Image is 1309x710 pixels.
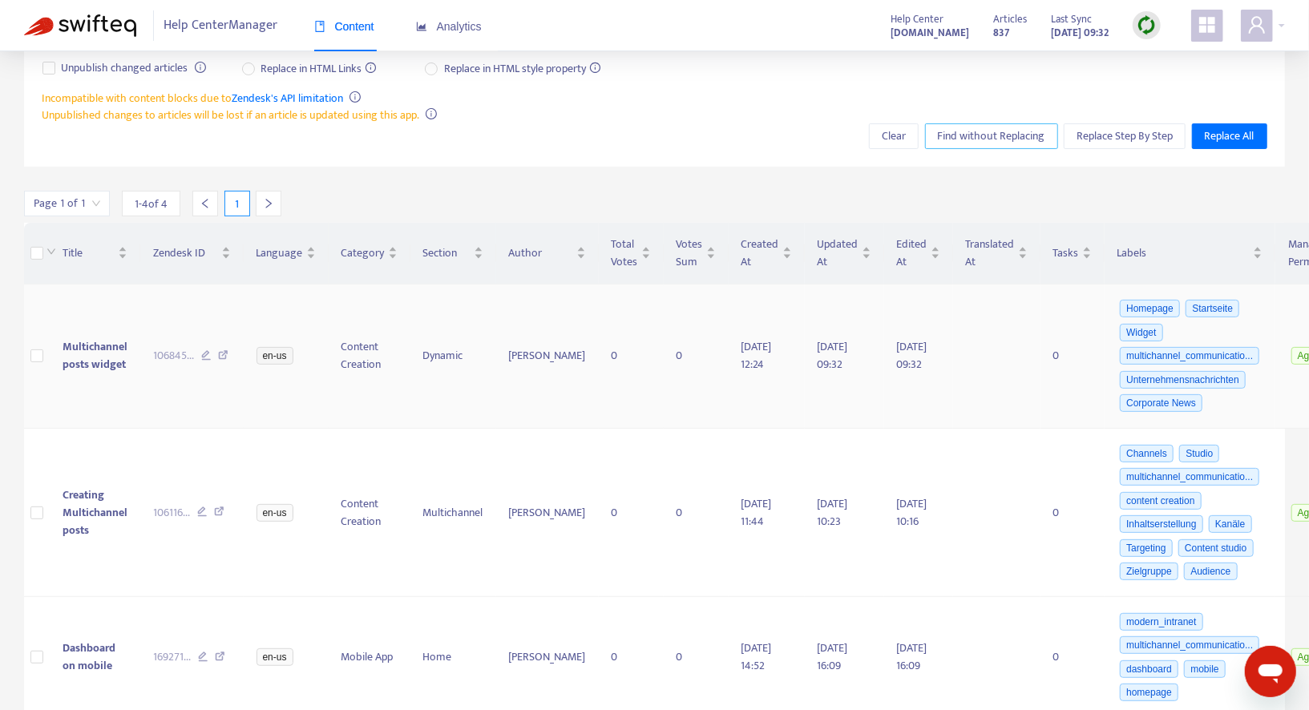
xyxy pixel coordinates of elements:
span: 169271 ... [153,648,191,666]
th: Author [496,223,599,284]
button: Replace All [1192,123,1267,149]
span: Help Center Manager [164,10,278,41]
span: multichannel_communicatio... [1120,347,1259,365]
span: Total Votes [612,236,638,271]
span: Creating Multichannel posts [63,486,127,539]
span: 1 - 4 of 4 [135,196,168,212]
span: Clear [882,127,906,145]
span: [DATE] 16:09 [818,639,848,675]
span: book [314,21,325,32]
span: [DATE] 16:09 [897,639,927,675]
span: Title [63,244,115,262]
span: right [263,198,274,209]
span: Content studio [1178,539,1253,557]
img: Swifteq [24,14,136,37]
span: Channels [1120,445,1174,462]
span: Inhaltserstellung [1120,515,1202,533]
th: Language [244,223,329,284]
span: user [1247,15,1267,34]
span: Homepage [1120,300,1180,317]
span: Created At [741,236,779,271]
div: 1 [224,191,250,216]
td: Multichannel [410,429,496,597]
span: Zendesk ID [153,244,218,262]
span: homepage [1120,684,1178,701]
span: Tasks [1053,244,1079,262]
iframe: Button to launch messaging window [1245,646,1296,697]
span: Labels [1117,244,1250,262]
td: Content Creation [329,284,410,430]
span: mobile [1184,660,1225,678]
span: modern_intranet [1120,613,1202,631]
span: Kanäle [1209,515,1251,533]
span: Articles [993,10,1027,28]
span: [DATE] 14:52 [741,639,772,675]
strong: [DOMAIN_NAME] [891,24,969,42]
span: Startseite [1186,300,1239,317]
span: info-circle [349,91,361,103]
button: Find without Replacing [925,123,1058,149]
span: Author [509,244,573,262]
span: dashboard [1120,660,1178,678]
td: 0 [664,284,729,430]
span: Audience [1184,563,1237,580]
a: [DOMAIN_NAME] [891,23,969,42]
span: info-circle [195,62,206,73]
th: Created At [729,223,805,284]
span: Analytics [416,20,482,33]
th: Section [410,223,496,284]
span: Zielgruppe [1120,563,1178,580]
th: Translated At [953,223,1040,284]
button: Clear [869,123,919,149]
th: Edited At [884,223,953,284]
strong: 837 [993,24,1009,42]
th: Tasks [1040,223,1105,284]
td: 0 [1040,284,1105,430]
span: [DATE] 10:16 [897,494,927,530]
th: Total Votes [599,223,664,284]
span: Unpublished changes to articles will be lost if an article is updated using this app. [42,106,420,124]
span: Replace in HTML Links [255,60,383,78]
span: Section [423,244,471,262]
img: sync.dc5367851b00ba804db3.png [1137,15,1157,35]
span: Dashboard on mobile [63,639,115,675]
span: 106845 ... [153,347,194,365]
span: [DATE] 09:32 [897,337,927,373]
span: Help Center [891,10,943,28]
th: Title [50,223,140,284]
th: Zendesk ID [140,223,244,284]
th: Updated At [805,223,884,284]
span: Last Sync [1051,10,1092,28]
a: Zendesk's API limitation [232,89,344,107]
span: Unternehmensnachrichten [1120,371,1246,389]
span: Incompatible with content blocks due to [42,89,344,107]
span: left [200,198,211,209]
span: content creation [1120,492,1201,510]
span: [DATE] 11:44 [741,494,772,530]
span: info-circle [426,108,437,119]
td: 0 [599,429,664,597]
td: Dynamic [410,284,496,430]
td: [PERSON_NAME] [496,284,599,430]
td: Content Creation [329,429,410,597]
span: Votes Sum [677,236,703,271]
th: Labels [1105,223,1276,284]
th: Category [329,223,410,284]
span: [DATE] 10:23 [818,494,848,530]
span: Content [314,20,374,33]
span: 106116 ... [153,504,190,522]
span: down [46,247,56,256]
span: Find without Replacing [938,127,1045,145]
span: Replace All [1205,127,1254,145]
span: en-us [257,347,293,365]
span: Replace Step By Step [1077,127,1173,145]
button: Replace Step By Step [1064,123,1186,149]
span: multichannel_communicatio... [1120,468,1259,486]
span: Widget [1120,324,1162,341]
span: area-chart [416,21,427,32]
span: Replace in HTML style property [438,60,607,78]
span: Category [341,244,385,262]
td: 0 [599,284,664,430]
td: 0 [664,429,729,597]
span: Updated At [818,236,859,271]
